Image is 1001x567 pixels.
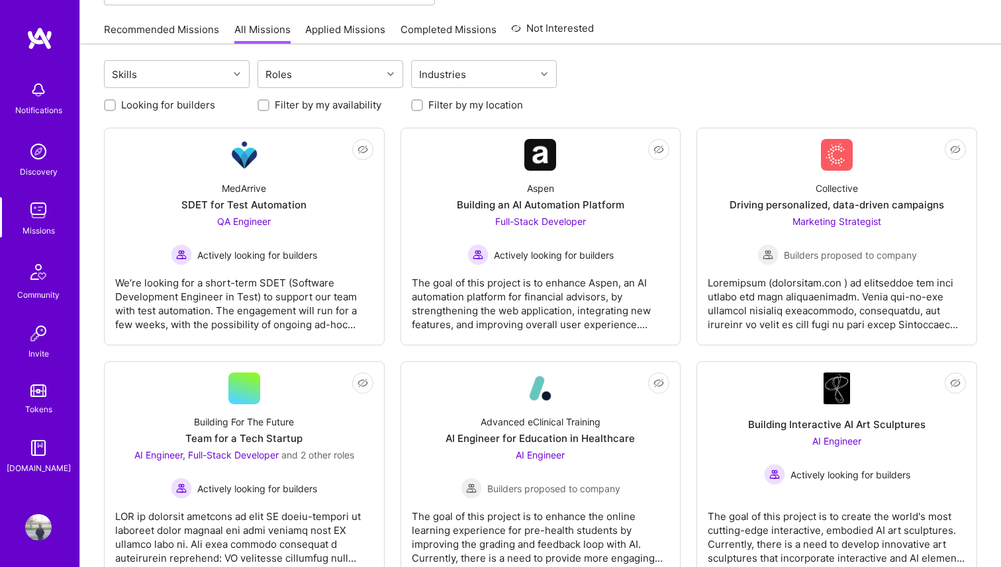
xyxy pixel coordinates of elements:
div: The goal of this project is to create the world's most cutting-edge interactive, embodied AI art ... [708,499,966,565]
span: Builders proposed to company [784,248,917,262]
label: Looking for builders [121,98,215,112]
div: SDET for Test Automation [181,198,307,212]
div: The goal of this project is to enhance Aspen, an AI automation platform for financial advisors, b... [412,265,670,331]
div: Discovery [20,165,58,179]
i: icon EyeClosed [950,378,961,388]
img: Company Logo [824,372,850,404]
img: bell [25,77,52,103]
img: Company Logo [524,139,556,171]
span: AI Engineer, Full-Stack Developer [134,449,279,460]
img: Company Logo [524,372,556,404]
i: icon EyeClosed [358,378,368,388]
img: Builders proposed to company [757,244,779,265]
a: Company LogoAspenBuilding an AI Automation PlatformFull-Stack Developer Actively looking for buil... [412,139,670,334]
img: discovery [25,138,52,165]
div: Building an AI Automation Platform [457,198,624,212]
div: Advanced eClinical Training [481,415,600,429]
span: AI Engineer [812,435,861,447]
div: Loremipsum (dolorsitam.con ) ad elitseddoe tem inci utlabo etd magn aliquaenimadm. Venia qui-no-e... [708,265,966,331]
label: Filter by my location [428,98,523,112]
div: We’re looking for a short-term SDET (Software Development Engineer in Test) to support our team w... [115,265,373,331]
a: User Avatar [22,514,55,541]
a: Recommended Missions [104,22,219,44]
div: Building For The Future [194,415,294,429]
img: Actively looking for builders [171,478,192,499]
i: icon EyeClosed [653,144,664,155]
img: Community [23,256,54,288]
span: Actively looking for builders [790,468,910,482]
img: tokens [30,384,46,397]
i: icon Chevron [234,71,240,77]
img: Invite [25,320,52,347]
a: All Missions [234,22,291,44]
a: Company LogoCollectiveDriving personalized, data-driven campaignsMarketing Strategist Builders pr... [708,139,966,334]
a: Completed Missions [401,22,497,44]
i: icon Chevron [541,71,548,77]
div: Industries [416,65,469,84]
div: Team for a Tech Startup [185,431,303,445]
div: Building Interactive AI Art Sculptures [748,417,926,431]
div: [DOMAIN_NAME] [7,461,71,475]
img: Actively looking for builders [467,244,489,265]
i: icon EyeClosed [653,378,664,388]
div: Roles [262,65,295,84]
img: teamwork [25,197,52,224]
div: Community [17,288,60,302]
span: AI Engineer [516,449,565,460]
span: Builders proposed to company [487,482,620,496]
img: Company Logo [228,139,260,171]
div: AI Engineer for Education in Healthcare [446,431,635,445]
label: Filter by my availability [275,98,381,112]
a: Not Interested [511,21,594,44]
div: LOR ip dolorsit ametcons ad elit SE doeiu-tempori ut laboreet dolor magnaal eni admi veniamq nost... [115,499,373,565]
div: Collective [816,181,858,195]
img: logo [26,26,53,50]
div: Invite [28,347,49,361]
img: Builders proposed to company [461,478,482,499]
span: Actively looking for builders [197,482,317,496]
img: Actively looking for builders [764,464,785,485]
div: Notifications [15,103,62,117]
i: icon Chevron [387,71,394,77]
span: Full-Stack Developer [495,216,586,227]
i: icon EyeClosed [950,144,961,155]
img: Company Logo [821,139,853,171]
span: Actively looking for builders [494,248,614,262]
span: and 2 other roles [281,449,354,460]
div: MedArrive [222,181,266,195]
span: Actively looking for builders [197,248,317,262]
span: Marketing Strategist [792,216,881,227]
a: Company LogoMedArriveSDET for Test AutomationQA Engineer Actively looking for buildersActively lo... [115,139,373,334]
div: Skills [109,65,140,84]
a: Applied Missions [305,22,385,44]
img: Actively looking for builders [171,244,192,265]
div: The goal of this project is to enhance the online learning experience for pre-health students by ... [412,499,670,565]
div: Driving personalized, data-driven campaigns [730,198,944,212]
span: QA Engineer [217,216,271,227]
div: Tokens [25,402,52,416]
img: guide book [25,435,52,461]
div: Aspen [527,181,554,195]
div: Missions [23,224,55,238]
img: User Avatar [25,514,52,541]
i: icon EyeClosed [358,144,368,155]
